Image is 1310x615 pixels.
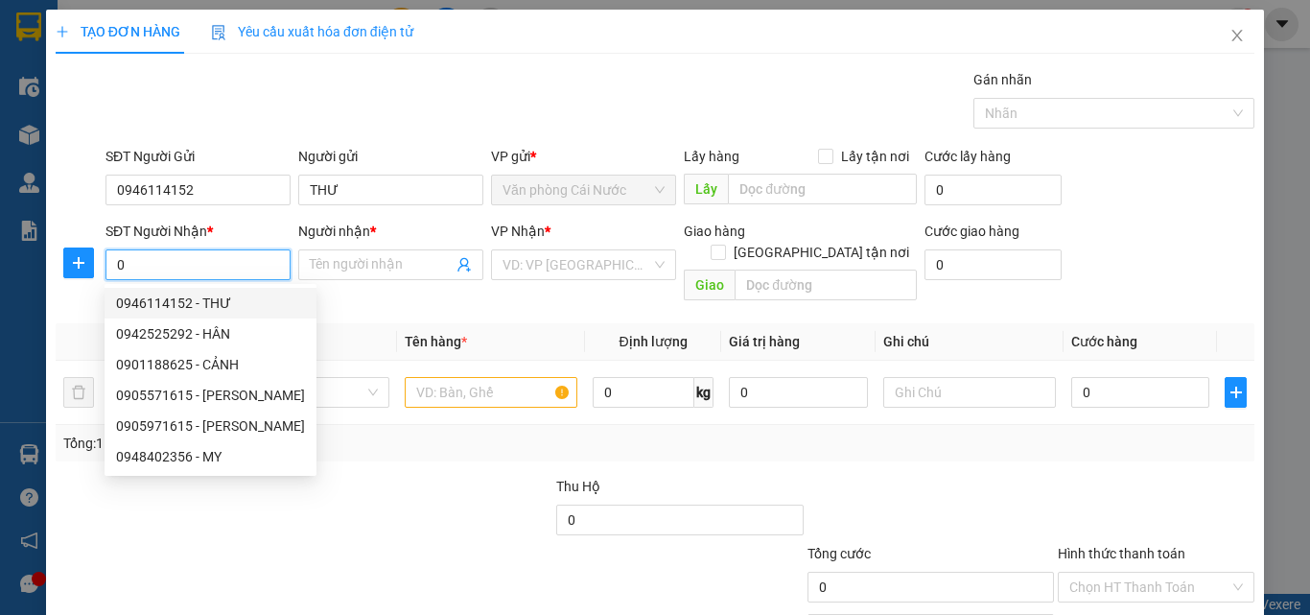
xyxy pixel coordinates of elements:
[56,24,180,39] span: TẠO ĐƠN HÀNG
[684,174,728,204] span: Lấy
[684,270,735,300] span: Giao
[105,380,316,411] div: 0905571615 - KHÁNH
[116,323,305,344] div: 0942525292 - HÂN
[1229,28,1245,43] span: close
[105,221,291,242] div: SĐT Người Nhận
[211,25,226,40] img: icon
[105,411,316,441] div: 0905971615 - KHÁNH
[924,149,1011,164] label: Cước lấy hàng
[63,377,94,408] button: delete
[491,224,545,239] span: VP Nhận
[726,242,917,263] span: [GEOGRAPHIC_DATA] tận nơi
[1071,334,1137,349] span: Cước hàng
[619,334,687,349] span: Định lượng
[807,546,871,561] span: Tổng cước
[491,146,676,167] div: VP gửi
[456,257,472,272] span: user-add
[973,72,1032,87] label: Gán nhãn
[503,176,665,204] span: Văn phòng Cái Nước
[116,354,305,375] div: 0901188625 - CẢNH
[405,334,467,349] span: Tên hàng
[684,224,745,239] span: Giao hàng
[116,446,305,467] div: 0948402356 - MY
[556,479,600,494] span: Thu Hộ
[56,25,69,38] span: plus
[684,149,739,164] span: Lấy hàng
[64,255,93,271] span: plus
[735,270,917,300] input: Dọc đường
[1226,385,1246,400] span: plus
[116,293,305,314] div: 0946114152 - THƯ
[1058,546,1185,561] label: Hình thức thanh toán
[116,385,305,406] div: 0905571615 - [PERSON_NAME]
[694,377,713,408] span: kg
[1225,377,1247,408] button: plus
[924,224,1019,239] label: Cước giao hàng
[63,248,94,278] button: plus
[924,249,1062,280] input: Cước giao hàng
[833,146,917,167] span: Lấy tận nơi
[1210,10,1264,63] button: Close
[298,146,483,167] div: Người gửi
[116,415,305,437] div: 0905971615 - [PERSON_NAME]
[105,349,316,380] div: 0901188625 - CẢNH
[298,221,483,242] div: Người nhận
[729,334,800,349] span: Giá trị hàng
[728,174,917,204] input: Dọc đường
[405,377,577,408] input: VD: Bàn, Ghế
[729,377,867,408] input: 0
[883,377,1056,408] input: Ghi Chú
[924,175,1062,205] input: Cước lấy hàng
[105,288,316,319] div: 0946114152 - THƯ
[105,319,316,349] div: 0942525292 - HÂN
[105,146,291,167] div: SĐT Người Gửi
[876,323,1064,361] th: Ghi chú
[63,433,507,454] div: Tổng: 1
[105,441,316,472] div: 0948402356 - MY
[211,24,413,39] span: Yêu cầu xuất hóa đơn điện tử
